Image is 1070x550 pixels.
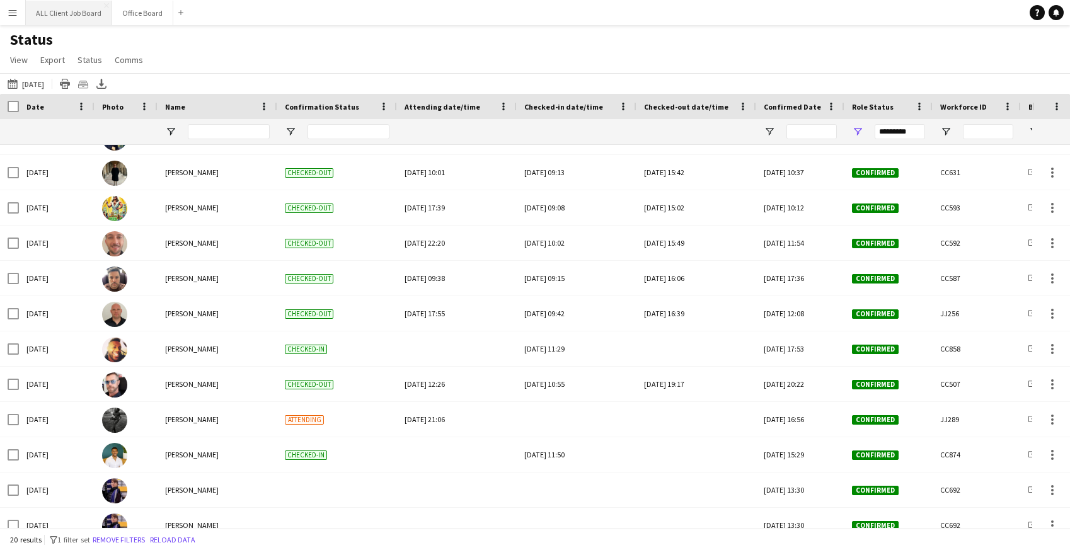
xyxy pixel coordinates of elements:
div: CC587 [933,261,1021,295]
div: JJ289 [933,402,1021,437]
div: [DATE] 21:06 [405,402,509,437]
div: CC874 [933,437,1021,472]
div: JJ256 [933,296,1021,331]
span: Confirmed [852,274,899,284]
img: Alex Waddingham [102,196,127,221]
span: [PERSON_NAME] [165,415,219,424]
button: Open Filter Menu [1028,126,1040,137]
div: [DATE] 12:26 [405,367,509,401]
span: [PERSON_NAME] [165,309,219,318]
span: Checked-out date/time [644,102,728,112]
div: [DATE] [19,367,95,401]
span: Confirmed [852,415,899,425]
span: Confirmed [852,486,899,495]
div: [DATE] 09:13 [524,155,629,190]
span: Role Status [852,102,894,112]
div: [DATE] 15:42 [644,155,749,190]
div: [DATE] 17:39 [405,190,509,225]
span: Board [1028,102,1050,112]
span: Confirmation Status [285,102,359,112]
div: [DATE] 17:53 [756,331,844,366]
div: CC592 [933,226,1021,260]
input: Workforce ID Filter Input [963,124,1013,139]
button: Open Filter Menu [852,126,863,137]
div: CC858 [933,331,1021,366]
div: [DATE] 10:01 [405,155,509,190]
div: [DATE] [19,261,95,295]
div: [DATE] [19,226,95,260]
span: [PERSON_NAME] [165,203,219,212]
img: Desiree Ramsey [102,478,127,503]
button: Remove filters [90,533,147,547]
img: SCOTT MCKELLAR [102,408,127,433]
img: Austin Currithers [102,337,127,362]
div: [DATE] 15:02 [644,190,749,225]
button: Open Filter Menu [285,126,296,137]
a: View [5,52,33,68]
div: [DATE] 09:42 [524,296,629,331]
span: Export [40,54,65,66]
div: [DATE] 19:17 [644,367,749,401]
div: [DATE] 09:15 [524,261,629,295]
span: Checked-out [285,203,333,213]
div: [DATE] 09:08 [524,190,629,225]
div: CC631 [933,155,1021,190]
span: [PERSON_NAME] [165,344,219,353]
div: [DATE] 13:30 [756,473,844,507]
button: Open Filter Menu [764,126,775,137]
span: Workforce ID [940,102,987,112]
span: [PERSON_NAME] [165,379,219,389]
img: Adam Connor [102,161,127,186]
span: Checked-in date/time [524,102,603,112]
span: Attending [285,415,324,425]
div: [DATE] 09:38 [405,261,509,295]
span: Name [165,102,185,112]
img: Desiree Ramsey [102,513,127,539]
span: [PERSON_NAME] [165,238,219,248]
div: [DATE] [19,437,95,472]
div: [DATE] [19,190,95,225]
span: Confirmed [852,168,899,178]
div: [DATE] [19,473,95,507]
div: CC593 [933,190,1021,225]
a: Status [72,52,107,68]
img: Gabriel Waddingham [102,231,127,256]
div: [DATE] 10:37 [756,155,844,190]
button: Open Filter Menu [940,126,952,137]
div: [DATE] 11:54 [756,226,844,260]
span: Comms [115,54,143,66]
span: Attending date/time [405,102,480,112]
span: Confirmed [852,521,899,530]
span: Confirmed [852,309,899,319]
button: Office Board [112,1,173,25]
div: [DATE] 15:49 [644,226,749,260]
div: [DATE] 11:29 [524,331,629,366]
div: [DATE] [19,508,95,542]
button: [DATE] [5,76,47,91]
span: 1 filter set [57,535,90,544]
button: ALL Client Job Board [26,1,112,25]
span: Checked-out [285,274,333,284]
img: Lamar Dash [102,443,127,468]
span: Confirmed [852,345,899,354]
span: Checked-out [285,380,333,389]
app-action-btn: Crew files as ZIP [76,76,91,91]
span: Checked-out [285,309,333,319]
img: Chris Hickie [102,372,127,398]
div: [DATE] 17:36 [756,261,844,295]
div: [DATE] 22:20 [405,226,509,260]
div: [DATE] [19,155,95,190]
div: CC692 [933,508,1021,542]
div: [DATE] 16:06 [644,261,749,295]
input: Role Status Filter Input [875,124,925,139]
span: [PERSON_NAME] [165,168,219,177]
input: Confirmation Status Filter Input [308,124,389,139]
span: [PERSON_NAME] [165,520,219,530]
app-action-btn: Print [57,76,72,91]
span: View [10,54,28,66]
a: Export [35,52,70,68]
input: Name Filter Input [188,124,270,139]
div: [DATE] [19,402,95,437]
span: [PERSON_NAME] [165,273,219,283]
input: Confirmed Date Filter Input [786,124,837,139]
